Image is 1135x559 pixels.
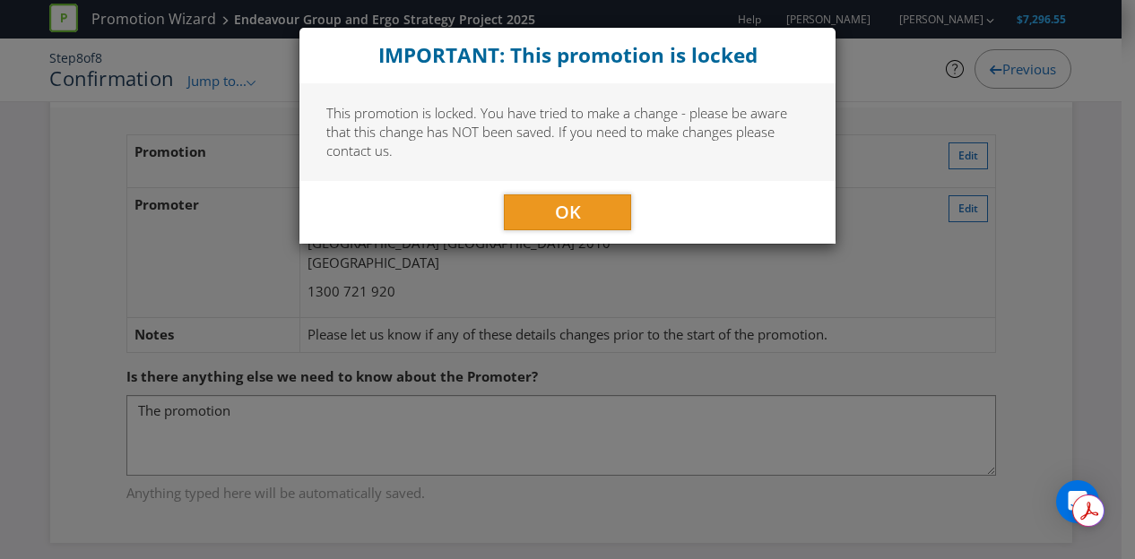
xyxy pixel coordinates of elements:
[299,83,836,181] div: This promotion is locked. You have tried to make a change - please be aware that this change has ...
[378,41,758,69] strong: IMPORTANT: This promotion is locked
[1056,480,1099,523] div: Open Intercom Messenger
[555,200,581,224] span: OK
[504,194,631,230] button: OK
[299,28,836,83] div: Close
